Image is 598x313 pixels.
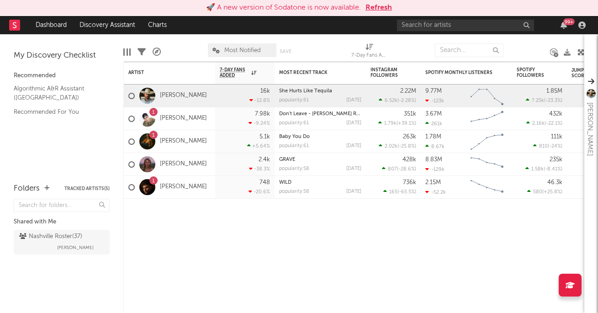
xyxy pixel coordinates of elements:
[526,120,562,126] div: ( )
[382,166,416,172] div: ( )
[544,190,561,195] span: +25.8 %
[279,166,309,171] div: popularity: 58
[279,111,368,117] a: Don't Leave - [PERSON_NAME] Remix
[220,67,249,78] span: 7-Day Fans Added
[249,166,270,172] div: -38.3 %
[279,157,295,162] a: GRAVE
[73,16,142,34] a: Discovery Assistant
[14,183,40,194] div: Folders
[346,98,361,103] div: [DATE]
[370,67,402,78] div: Instagram Followers
[466,85,508,107] svg: Chart title
[249,120,270,126] div: -9.24 %
[346,189,361,194] div: [DATE]
[279,189,309,194] div: popularity: 58
[346,121,361,126] div: [DATE]
[551,134,562,140] div: 111k
[259,157,270,163] div: 2.4k
[378,120,416,126] div: ( )
[14,230,110,255] a: Nashville Roster(37)[PERSON_NAME]
[425,111,442,117] div: 3.67M
[400,88,416,94] div: 2.22M
[572,68,594,79] div: Jump Score
[533,190,542,195] span: 580
[425,180,441,186] div: 2.15M
[549,111,562,117] div: 432k
[466,107,508,130] svg: Chart title
[531,167,544,172] span: 1.58k
[123,39,131,65] div: Edit Columns
[160,115,207,122] a: [PERSON_NAME]
[404,111,416,117] div: 351k
[160,160,207,168] a: [PERSON_NAME]
[279,98,309,103] div: popularity: 61
[279,89,332,94] a: She Hurts Like Tequila
[466,130,508,153] svg: Chart title
[383,189,416,195] div: ( )
[351,39,388,65] div: 7-Day Fans Added (7-Day Fans Added)
[425,98,444,104] div: -123k
[57,242,94,253] span: [PERSON_NAME]
[398,167,415,172] span: -28.6 %
[14,84,101,102] a: Algorithmic A&R Assistant ([GEOGRAPHIC_DATA])
[279,121,309,126] div: popularity: 61
[546,121,561,126] span: -22.1 %
[398,121,415,126] span: +39.1 %
[279,70,348,75] div: Most Recent Track
[425,157,442,163] div: 8.83M
[425,70,494,75] div: Spotify Monthly Listeners
[403,134,416,140] div: 263k
[425,143,445,149] div: 8.67k
[525,166,562,172] div: ( )
[563,18,575,25] div: 99 +
[403,180,416,186] div: 736k
[247,143,270,149] div: +5.64 %
[526,97,562,103] div: ( )
[532,121,545,126] span: 2.16k
[153,39,161,65] div: A&R Pipeline
[160,92,207,100] a: [PERSON_NAME]
[249,189,270,195] div: -20.6 %
[249,97,270,103] div: -12.8 %
[379,97,416,103] div: ( )
[279,143,309,149] div: popularity: 61
[279,180,361,185] div: WILD
[533,143,562,149] div: ( )
[399,144,415,149] span: -25.8 %
[160,183,207,191] a: [PERSON_NAME]
[279,134,310,139] a: Baby You Do
[549,144,561,149] span: -24 %
[425,166,445,172] div: -129k
[546,88,562,94] div: 1.85M
[547,180,562,186] div: 46.3k
[527,189,562,195] div: ( )
[539,144,548,149] span: 810
[14,50,110,61] div: My Discovery Checklist
[532,98,544,103] span: 7.25k
[14,70,110,81] div: Recommended
[397,20,534,31] input: Search for artists
[259,134,270,140] div: 5.1k
[351,50,388,61] div: 7-Day Fans Added (7-Day Fans Added)
[279,180,291,185] a: WILD
[279,134,361,139] div: Baby You Do
[399,190,415,195] span: -65.5 %
[128,70,197,75] div: Artist
[425,189,446,195] div: -52.2k
[64,186,110,191] button: Tracked Artists(5)
[279,157,361,162] div: GRAVE
[29,16,73,34] a: Dashboard
[259,180,270,186] div: 748
[425,88,442,94] div: 9.77M
[14,107,101,117] a: Recommended For You
[517,67,549,78] div: Spotify Followers
[379,143,416,149] div: ( )
[279,111,361,117] div: Don't Leave - Jolene Remix
[399,98,415,103] span: -2.28 %
[160,138,207,145] a: [PERSON_NAME]
[14,217,110,228] div: Shared with Me
[388,167,397,172] span: 807
[206,2,361,13] div: 🚀 A new version of Sodatone is now available.
[14,199,110,212] input: Search for folders...
[425,121,442,127] div: 261k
